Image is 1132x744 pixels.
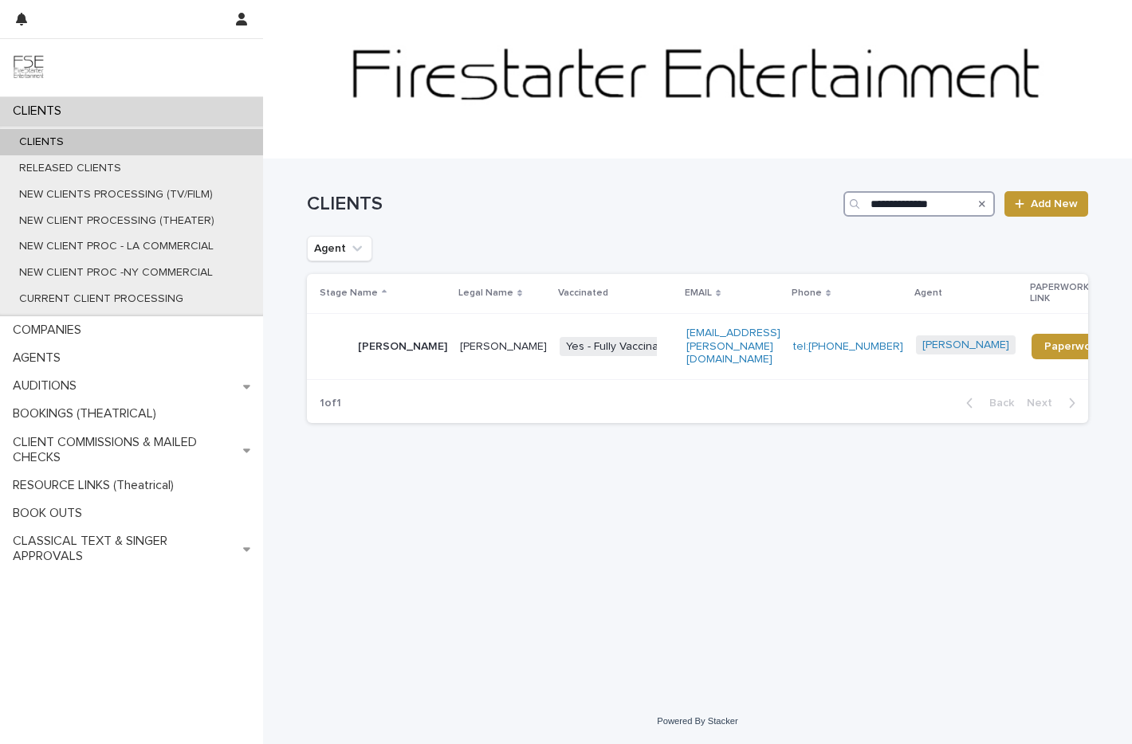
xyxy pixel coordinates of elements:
[685,284,712,302] p: EMAIL
[914,284,942,302] p: Agent
[6,506,95,521] p: BOOK OUTS
[6,435,243,465] p: CLIENT COMMISSIONS & MAILED CHECKS
[1044,341,1101,352] span: Paperwork
[6,135,77,149] p: CLIENTS
[458,284,513,302] p: Legal Name
[13,52,45,84] img: 9JgRvJ3ETPGCJDhvPVA5
[1027,397,1062,409] span: Next
[1032,334,1114,359] a: Paperwork
[307,236,372,261] button: Agent
[320,284,378,302] p: Stage Name
[686,327,780,366] a: [EMAIL_ADDRESS][PERSON_NAME][DOMAIN_NAME]
[1031,198,1078,209] span: Add New
[6,323,94,338] p: COMPANIES
[1020,396,1088,410] button: Next
[953,396,1020,410] button: Back
[460,340,547,354] p: [PERSON_NAME]
[6,214,227,228] p: NEW CLIENT PROCESSING (THEATER)
[6,188,226,202] p: NEW CLIENTS PROCESSING (TV/FILM)
[358,340,447,354] p: [PERSON_NAME]
[657,716,737,726] a: Powered By Stacker
[307,193,837,216] h1: CLIENTS
[1030,279,1105,308] p: PAPERWORK LINK
[6,406,169,421] p: BOOKINGS (THEATRICAL)
[792,284,822,302] p: Phone
[6,266,226,280] p: NEW CLIENT PROC -NY COMMERCIAL
[6,162,134,175] p: RELEASED CLIENTS
[6,534,243,564] p: CLASSICAL TEXT & SINGER APPROVALS
[6,350,73,366] p: AGENTS
[922,339,1009,352] a: [PERSON_NAME]
[560,337,682,357] span: Yes - Fully Vaccinated
[558,284,608,302] p: Vaccinated
[6,292,196,306] p: CURRENT CLIENT PROCESSING
[6,240,226,253] p: NEW CLIENT PROC - LA COMMERCIAL
[307,384,354,423] p: 1 of 1
[6,478,187,493] p: RESOURCE LINKS (Theatrical)
[793,341,903,352] a: tel:[PHONE_NUMBER]
[6,378,89,394] p: AUDITIONS
[980,397,1014,409] span: Back
[6,104,74,119] p: CLIENTS
[1004,191,1088,217] a: Add New
[843,191,995,217] input: Search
